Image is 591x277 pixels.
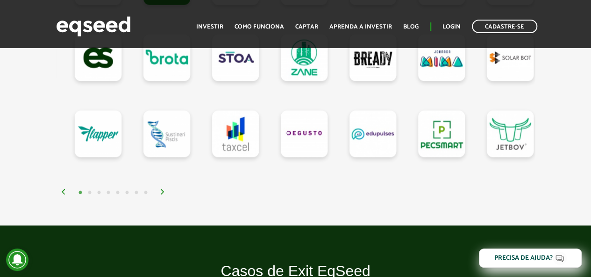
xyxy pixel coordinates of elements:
a: Cadastre-se [472,20,537,33]
a: Flapper [75,111,121,157]
button: 2 of 4 [85,188,94,198]
a: JetBov [487,111,534,157]
button: 5 of 4 [113,188,122,198]
a: STOA Seguros [212,35,259,81]
button: 8 of 4 [141,188,150,198]
a: Zane [281,35,328,81]
img: arrow%20right.svg [160,189,165,195]
a: Taxcel [212,111,259,157]
button: 1 of 4 [76,188,85,198]
a: Edupulses [349,111,396,157]
a: Aprenda a investir [329,24,392,30]
a: Como funciona [235,24,284,30]
a: Pecsmart [418,111,465,157]
a: Blog [403,24,419,30]
a: Captar [295,24,318,30]
img: EqSeed [56,14,131,39]
a: Investir [196,24,223,30]
button: 3 of 4 [94,188,104,198]
a: Degusto Brands [281,111,328,157]
a: Brota Company [143,35,190,81]
a: Sustineri Piscis [143,111,190,157]
img: arrow%20left.svg [61,189,66,195]
button: 7 of 4 [132,188,141,198]
a: Login [442,24,461,30]
button: 4 of 4 [104,188,113,198]
a: Solar Bot [487,35,534,81]
a: EqSeed [75,35,121,81]
a: Jornada Mima [418,35,465,81]
a: Bready [349,35,396,81]
button: 6 of 4 [122,188,132,198]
